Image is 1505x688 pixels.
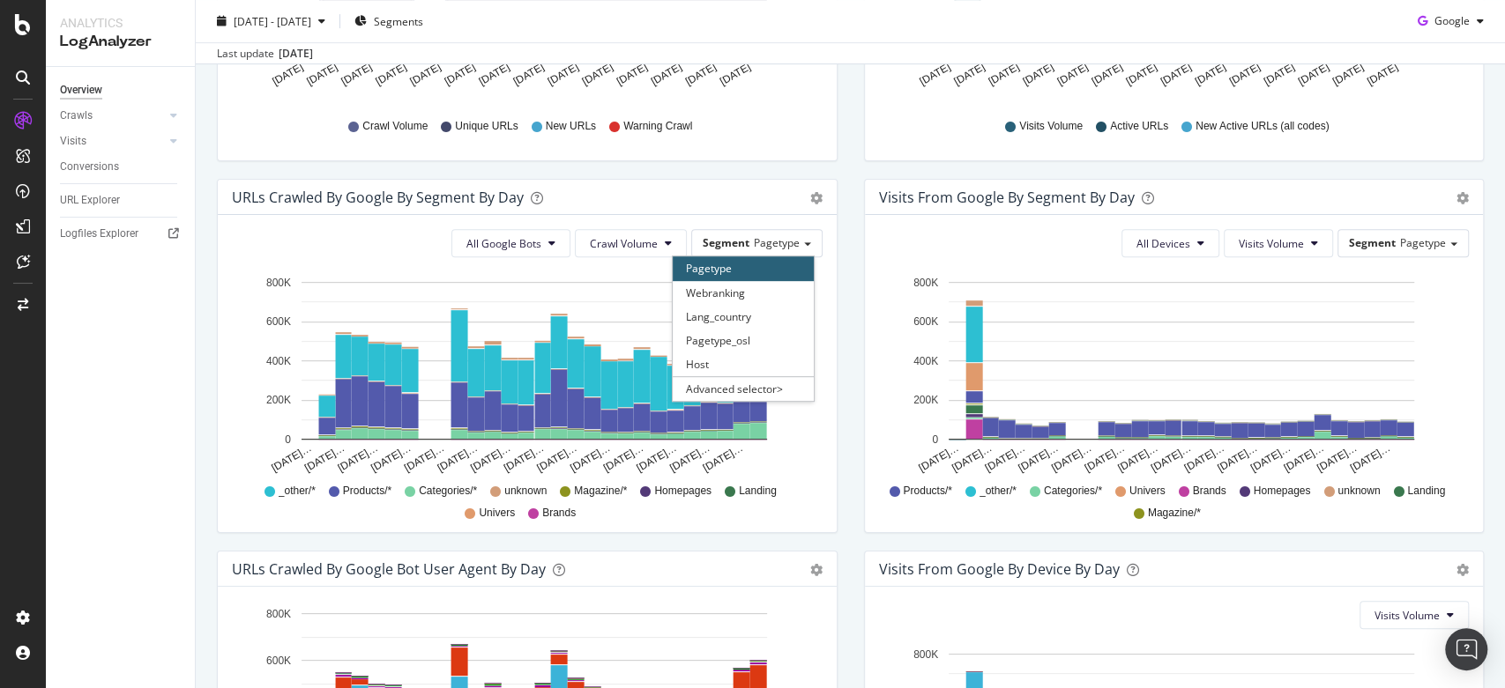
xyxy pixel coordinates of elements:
[951,61,987,88] text: [DATE]
[673,329,814,352] div: Pagetype_osl
[654,484,712,499] span: Homepages
[266,608,291,620] text: 800K
[810,564,823,576] div: gear
[93,104,135,115] div: Dominio
[210,7,332,35] button: [DATE] - [DATE]
[917,61,952,88] text: [DATE]
[649,61,684,88] text: [DATE]
[443,61,478,88] text: [DATE]
[60,191,183,210] a: URL Explorer
[1121,229,1219,257] button: All Devices
[266,355,291,367] text: 400K
[60,225,138,243] div: Logfiles Explorer
[1020,61,1055,88] text: [DATE]
[810,192,823,204] div: gear
[197,104,293,115] div: Keyword (traffico)
[1364,61,1399,88] text: [DATE]
[347,7,430,35] button: Segments
[703,235,749,250] span: Segment
[60,14,181,32] div: Analytics
[73,102,87,116] img: tab_domain_overview_orange.svg
[60,225,183,243] a: Logfiles Explorer
[285,433,291,446] text: 0
[1400,235,1446,250] span: Pagetype
[60,132,86,151] div: Visits
[913,315,937,328] text: 600K
[590,236,658,251] span: Crawl Volume
[1360,601,1469,629] button: Visits Volume
[879,189,1135,206] div: Visits from Google By Segment By Day
[903,484,951,499] span: Products/*
[575,229,687,257] button: Crawl Volume
[217,46,313,62] div: Last update
[1129,484,1166,499] span: Univers
[1196,119,1329,134] span: New Active URLs (all codes)
[177,102,191,116] img: tab_keywords_by_traffic_grey.svg
[913,277,937,289] text: 800K
[673,376,814,401] div: Advanced selector >
[615,61,650,88] text: [DATE]
[60,158,119,176] div: Conversions
[232,189,524,206] div: URLs Crawled by Google By Segment By Day
[279,46,313,62] div: [DATE]
[1457,192,1469,204] div: gear
[266,315,291,328] text: 600K
[362,119,428,134] span: Crawl Volume
[683,61,719,88] text: [DATE]
[343,484,391,499] span: Products/*
[60,158,183,176] a: Conversions
[1239,236,1304,251] span: Visits Volume
[1349,235,1396,250] span: Segment
[419,484,477,499] span: Categories/*
[28,46,42,60] img: website_grey.svg
[932,433,938,446] text: 0
[673,256,814,280] div: Pagetype
[232,560,546,578] div: URLs Crawled by Google bot User Agent By Day
[1158,61,1193,88] text: [DATE]
[374,13,423,28] span: Segments
[1044,484,1102,499] span: Categories/*
[754,235,800,250] span: Pagetype
[60,32,181,52] div: LogAnalyzer
[504,484,547,499] span: unknown
[1226,61,1262,88] text: [DATE]
[60,107,93,125] div: Crawls
[511,61,547,88] text: [DATE]
[451,229,570,257] button: All Google Bots
[60,107,165,125] a: Crawls
[234,13,311,28] span: [DATE] - [DATE]
[1089,61,1124,88] text: [DATE]
[1411,7,1491,35] button: Google
[46,46,197,60] div: Dominio: [DOMAIN_NAME]
[1337,484,1380,499] span: unknown
[49,28,86,42] div: v 4.0.25
[232,271,814,476] div: A chart.
[546,119,596,134] span: New URLs
[455,119,518,134] span: Unique URLs
[1407,484,1445,499] span: Landing
[28,28,42,42] img: logo_orange.svg
[574,484,627,499] span: Magazine/*
[1193,484,1226,499] span: Brands
[304,61,339,88] text: [DATE]
[266,655,291,667] text: 600K
[986,61,1021,88] text: [DATE]
[60,81,102,100] div: Overview
[477,61,512,88] text: [DATE]
[1254,484,1311,499] span: Homepages
[60,132,165,151] a: Visits
[1457,564,1469,576] div: gear
[479,506,515,521] span: Univers
[1434,13,1470,28] span: Google
[279,484,316,499] span: _other/*
[913,355,937,367] text: 400K
[546,61,581,88] text: [DATE]
[580,61,615,88] text: [DATE]
[1192,61,1227,88] text: [DATE]
[1148,506,1201,521] span: Magazine/*
[270,61,305,88] text: [DATE]
[739,484,777,499] span: Landing
[60,81,183,100] a: Overview
[879,271,1461,476] svg: A chart.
